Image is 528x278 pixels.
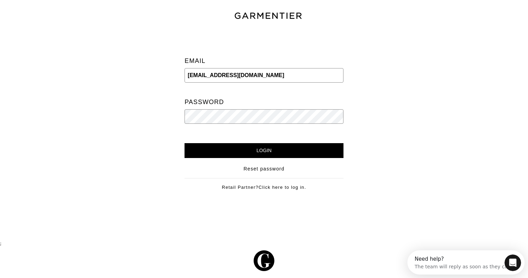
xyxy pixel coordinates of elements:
label: Email [185,54,206,68]
a: Reset password [244,165,285,173]
input: Login [185,143,343,158]
div: Open Intercom Messenger [3,3,124,22]
a: Click here to log in. [258,185,306,190]
div: Need help? [7,6,103,11]
div: The team will reply as soon as they can [7,11,103,19]
img: g-602364139e5867ba59c769ce4266a9601a3871a1516a6a4c3533f4bc45e69684.svg [254,250,274,271]
img: garmentier-text-8466448e28d500cc52b900a8b1ac6a0b4c9bd52e9933ba870cc531a186b44329.png [234,11,303,20]
div: Retail Partner? [185,178,343,191]
iframe: Intercom live chat discovery launcher [407,250,525,275]
iframe: Intercom live chat [505,254,521,271]
label: Password [185,95,224,109]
